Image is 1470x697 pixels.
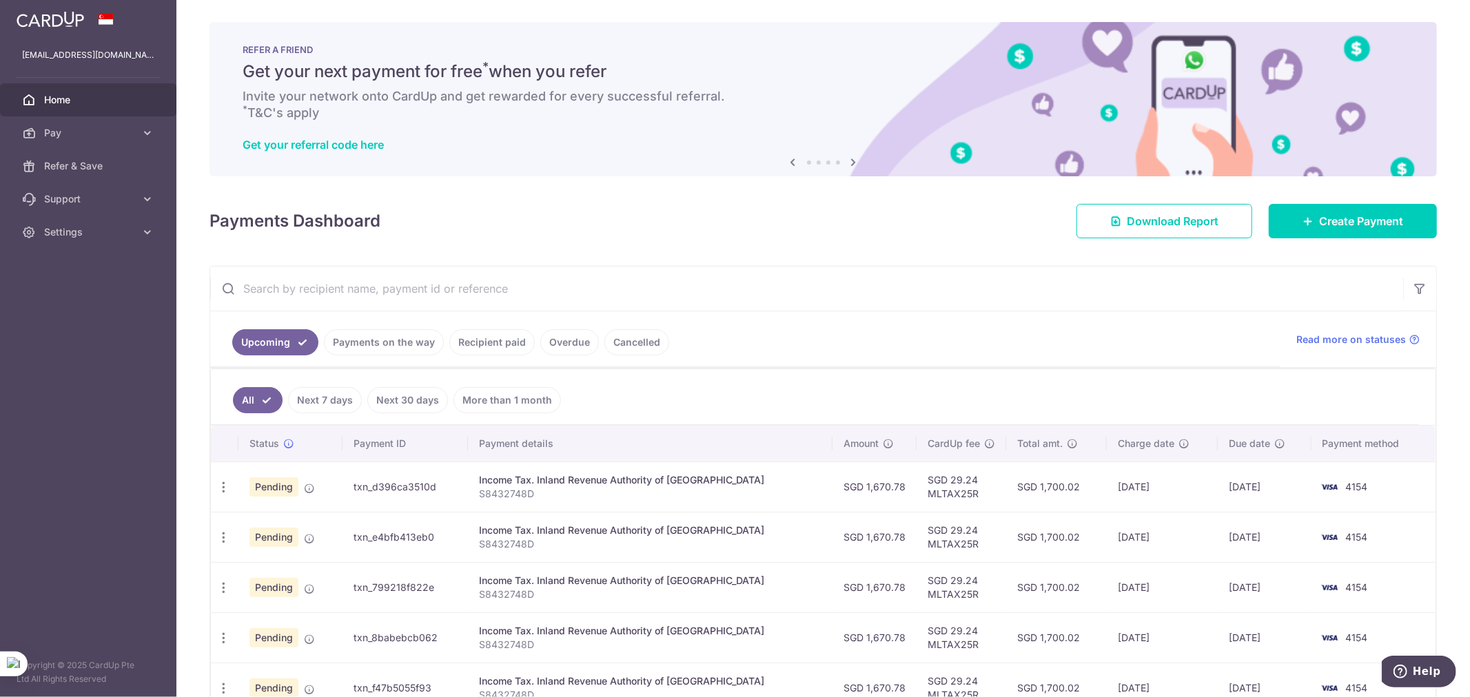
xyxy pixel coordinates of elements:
[917,512,1006,562] td: SGD 29.24 MLTAX25R
[1316,579,1343,596] img: Bank Card
[249,628,298,647] span: Pending
[210,22,1437,176] img: RAF banner
[449,329,535,355] a: Recipient paid
[44,225,135,239] span: Settings
[1076,204,1252,238] a: Download Report
[479,574,821,587] div: Income Tax. Inland Revenue Authority of [GEOGRAPHIC_DATA]
[1107,461,1218,512] td: [DATE]
[1319,213,1403,229] span: Create Payment
[1107,512,1218,562] td: [DATE]
[249,477,298,497] span: Pending
[479,537,821,551] p: S8432748D
[1218,562,1311,612] td: [DATE]
[1006,461,1107,512] td: SGD 1,700.02
[44,192,135,206] span: Support
[1316,680,1343,696] img: Bank Card
[17,11,84,28] img: CardUp
[1346,632,1368,643] span: 4154
[1017,437,1063,450] span: Total amt.
[479,523,821,537] div: Income Tax. Inland Revenue Authority of [GEOGRAPHIC_DATA]
[1006,562,1107,612] td: SGD 1,700.02
[604,329,669,355] a: Cancelled
[243,88,1404,121] h6: Invite your network onto CardUp and get rewarded for every successful referral. T&C's apply
[1316,630,1343,646] img: Bank Card
[844,437,879,450] span: Amount
[1107,562,1218,612] td: [DATE]
[1218,461,1311,512] td: [DATE]
[233,387,283,413] a: All
[1346,531,1368,543] span: 4154
[479,587,821,601] p: S8432748D
[1296,333,1406,346] span: Read more on statuses
[833,562,917,612] td: SGD 1,670.78
[833,461,917,512] td: SGD 1,670.78
[1316,479,1343,495] img: Bank Card
[453,387,561,413] a: More than 1 month
[288,387,362,413] a: Next 7 days
[243,44,1404,55] p: REFER A FRIEND
[1229,437,1270,450] span: Due date
[1118,437,1174,450] span: Charge date
[249,578,298,597] span: Pending
[1316,529,1343,545] img: Bank Card
[343,512,469,562] td: txn_e4bfb413eb0
[1346,581,1368,593] span: 4154
[1382,656,1456,690] iframe: Opens a widget where you can find more information
[343,461,469,512] td: txn_d396ca3510d
[833,612,917,663] td: SGD 1,670.78
[249,528,298,547] span: Pending
[367,387,448,413] a: Next 30 days
[1107,612,1218,663] td: [DATE]
[22,48,154,62] p: [EMAIL_ADDRESS][DOMAIN_NAME]
[917,562,1006,612] td: SGD 29.24 MLTAX25R
[1218,612,1311,663] td: [DATE]
[44,159,135,173] span: Refer & Save
[249,437,279,450] span: Status
[479,638,821,652] p: S8432748D
[479,674,821,688] div: Income Tax. Inland Revenue Authority of [GEOGRAPHIC_DATA]
[1006,512,1107,562] td: SGD 1,700.02
[243,61,1404,83] h5: Get your next payment for free when you refer
[243,138,384,152] a: Get your referral code here
[917,461,1006,512] td: SGD 29.24 MLTAX25R
[210,209,380,233] h4: Payments Dashboard
[343,426,469,461] th: Payment ID
[1346,682,1368,694] span: 4154
[343,612,469,663] td: txn_8babebcb062
[1269,204,1437,238] a: Create Payment
[917,612,1006,663] td: SGD 29.24 MLTAX25R
[1296,333,1420,346] a: Read more on statuses
[833,512,917,562] td: SGD 1,670.78
[468,426,833,461] th: Payment details
[1218,512,1311,562] td: [DATE]
[44,93,135,107] span: Home
[928,437,980,450] span: CardUp fee
[210,267,1403,311] input: Search by recipient name, payment id or reference
[44,126,135,140] span: Pay
[1127,213,1218,229] span: Download Report
[479,487,821,501] p: S8432748D
[479,473,821,487] div: Income Tax. Inland Revenue Authority of [GEOGRAPHIC_DATA]
[343,562,469,612] td: txn_799218f822e
[540,329,599,355] a: Overdue
[232,329,318,355] a: Upcoming
[1346,481,1368,492] span: 4154
[324,329,444,355] a: Payments on the way
[479,624,821,638] div: Income Tax. Inland Revenue Authority of [GEOGRAPHIC_DATA]
[1311,426,1436,461] th: Payment method
[1006,612,1107,663] td: SGD 1,700.02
